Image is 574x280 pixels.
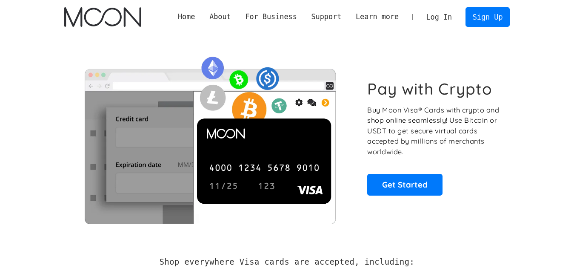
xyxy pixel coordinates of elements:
div: For Business [238,12,304,22]
div: For Business [245,12,297,22]
a: Home [171,12,202,22]
a: home [64,7,141,27]
a: Log In [419,8,459,26]
div: Support [311,12,341,22]
div: About [209,12,231,22]
h1: Pay with Crypto [367,79,492,98]
img: Moon Logo [64,7,141,27]
div: Learn more [348,12,406,22]
a: Sign Up [465,7,510,26]
div: About [202,12,238,22]
p: Buy Moon Visa® Cards with crypto and shop online seamlessly! Use Bitcoin or USDT to get secure vi... [367,105,500,157]
div: Support [304,12,348,22]
div: Learn more [356,12,399,22]
h2: Shop everywhere Visa cards are accepted, including: [160,257,414,267]
img: Moon Cards let you spend your crypto anywhere Visa is accepted. [64,51,356,224]
a: Get Started [367,174,443,195]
